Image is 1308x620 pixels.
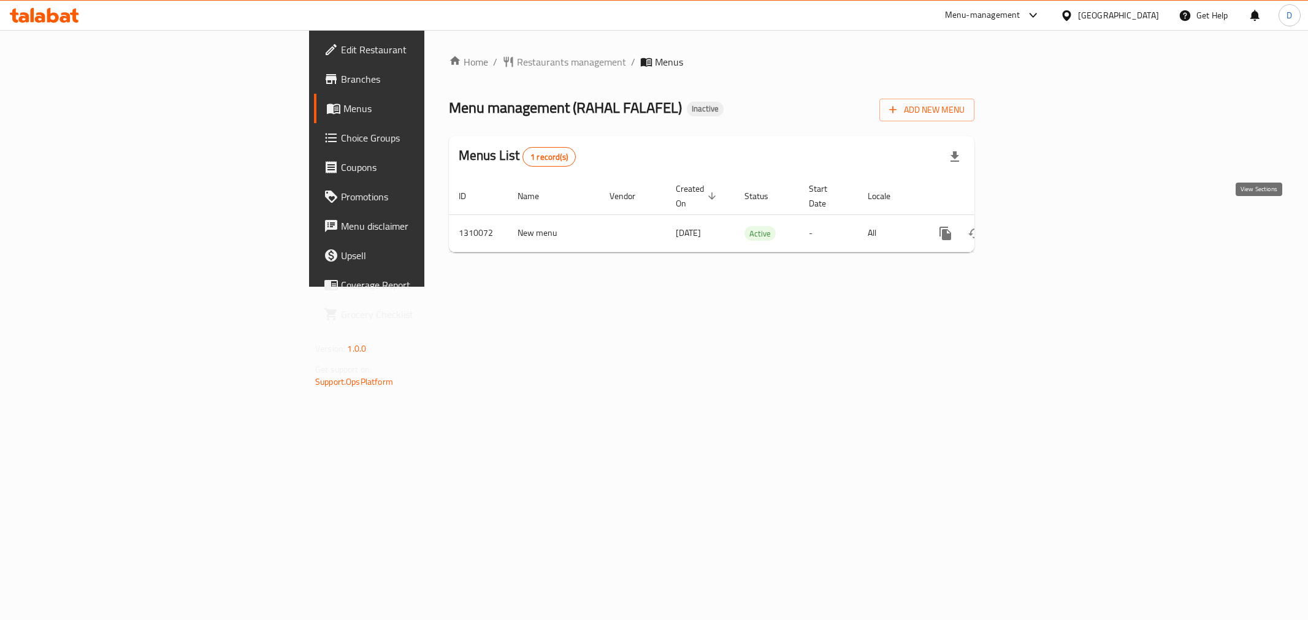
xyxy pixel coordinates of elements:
span: Version: [315,341,345,357]
span: Edit Restaurant [341,42,518,57]
span: Name [518,189,555,203]
span: Menu disclaimer [341,219,518,233]
button: more [931,219,960,248]
span: Coverage Report [341,278,518,292]
li: / [631,55,635,69]
h2: Menus List [459,146,576,167]
span: Active [744,227,776,241]
div: Export file [940,142,970,172]
a: Coverage Report [314,270,527,300]
table: enhanced table [449,178,1058,252]
a: Branches [314,64,527,94]
div: Active [744,226,776,241]
span: D [1287,9,1292,22]
a: Upsell [314,241,527,270]
td: New menu [508,214,600,252]
span: Menus [655,55,683,69]
a: Grocery Checklist [314,300,527,329]
div: [GEOGRAPHIC_DATA] [1078,9,1159,22]
span: Inactive [687,104,724,114]
th: Actions [921,178,1058,215]
div: Total records count [522,147,576,167]
span: [DATE] [676,225,701,241]
span: Upsell [341,248,518,263]
span: Locale [868,189,906,203]
span: Grocery Checklist [341,307,518,322]
a: Coupons [314,153,527,182]
span: Choice Groups [341,130,518,145]
a: Support.OpsPlatform [315,374,393,390]
span: Get support on: [315,361,372,377]
span: Restaurants management [517,55,626,69]
button: Add New Menu [879,99,974,121]
div: Menu-management [945,8,1020,23]
nav: breadcrumb [449,55,974,69]
a: Edit Restaurant [314,35,527,64]
a: Menu disclaimer [314,211,527,241]
td: All [858,214,921,252]
span: Created On [676,181,720,211]
span: Menu management ( RAHAL FALAFEL ) [449,94,682,121]
span: ID [459,189,482,203]
span: 1 record(s) [523,151,575,163]
a: Choice Groups [314,123,527,153]
a: Menus [314,94,527,123]
a: Promotions [314,182,527,211]
td: - [799,214,858,252]
span: Add New Menu [889,102,965,118]
span: Branches [341,72,518,86]
span: Coupons [341,160,518,175]
button: Change Status [960,219,990,248]
a: Restaurants management [502,55,626,69]
span: Start Date [809,181,843,211]
span: Promotions [341,189,518,204]
span: Vendor [610,189,651,203]
span: Status [744,189,784,203]
span: Menus [343,101,518,116]
span: 1.0.0 [347,341,366,357]
div: Inactive [687,102,724,116]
